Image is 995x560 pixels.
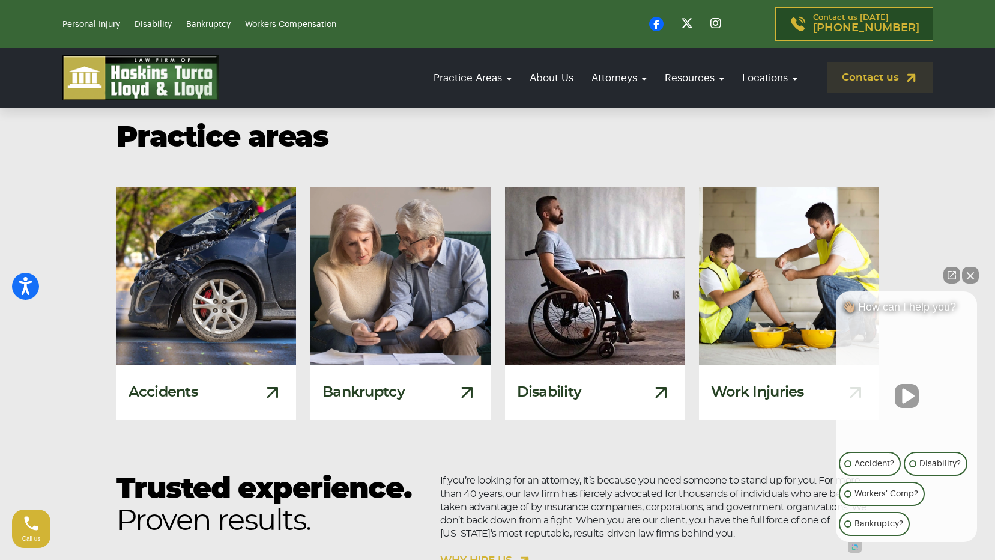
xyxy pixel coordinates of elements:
[116,123,879,154] h2: Practice areas
[116,474,426,538] h2: Trusted experience.
[116,187,297,420] a: Damaged Car From A Car Accident Accidents
[524,61,579,95] a: About Us
[310,187,491,420] a: Bankruptcy
[129,385,198,401] h3: Accidents
[848,542,862,553] a: Open intaker chat
[854,517,903,531] p: Bankruptcy?
[116,506,426,538] span: Proven results.
[585,61,653,95] a: Attorneys
[711,385,804,401] h3: Work Injuries
[699,187,879,420] a: Injured Construction Worker Work Injuries
[116,187,297,365] img: Damaged Car From A Car Accident
[62,20,120,29] a: Personal Injury
[245,20,336,29] a: Workers Compensation
[322,385,405,401] h3: Bankruptcy
[775,7,933,41] a: Contact us [DATE][PHONE_NUMBER]
[895,384,919,408] button: Unmute video
[919,457,961,471] p: Disability?
[854,457,894,471] p: Accident?
[186,20,231,29] a: Bankruptcy
[813,14,919,34] p: Contact us [DATE]
[135,20,172,29] a: Disability
[699,187,879,365] img: Injured Construction Worker
[428,61,518,95] a: Practice Areas
[962,267,979,284] button: Close Intaker Chat Widget
[836,300,977,320] div: 👋🏼 How can I help you?
[813,22,919,34] span: [PHONE_NUMBER]
[505,187,685,420] a: Disability
[854,487,918,501] p: Workers' Comp?
[943,267,960,284] a: Open direct chat
[22,535,41,542] span: Call us
[736,61,803,95] a: Locations
[827,62,933,93] a: Contact us
[517,385,582,401] h3: Disability
[659,61,730,95] a: Resources
[62,55,219,100] img: logo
